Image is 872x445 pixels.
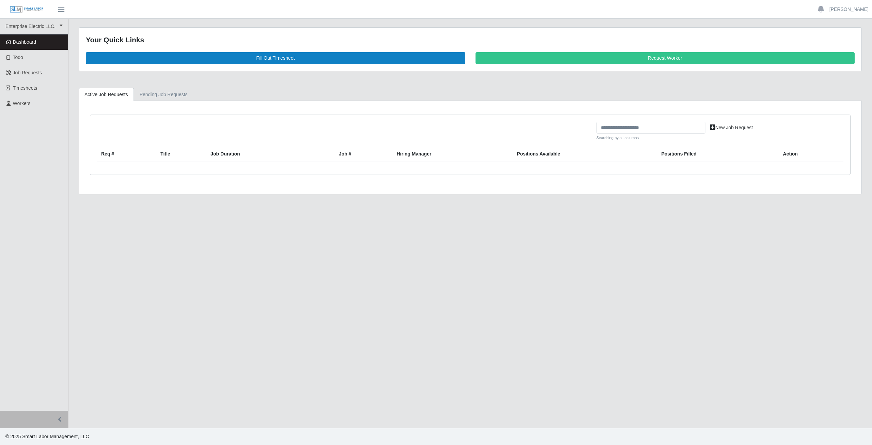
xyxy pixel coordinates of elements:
[97,146,156,162] th: Req #
[596,135,705,141] small: Searching by all columns
[829,6,869,13] a: [PERSON_NAME]
[476,52,855,64] a: Request Worker
[705,122,758,134] a: New Job Request
[779,146,843,162] th: Action
[86,52,465,64] a: Fill Out Timesheet
[156,146,206,162] th: Title
[79,88,134,101] a: Active Job Requests
[134,88,193,101] a: Pending Job Requests
[10,6,44,13] img: SLM Logo
[5,434,89,439] span: © 2025 Smart Labor Management, LLC
[86,34,855,45] div: Your Quick Links
[13,101,31,106] span: Workers
[13,70,42,75] span: Job Requests
[335,146,393,162] th: Job #
[13,39,36,45] span: Dashboard
[513,146,657,162] th: Positions Available
[206,146,312,162] th: Job Duration
[13,55,23,60] span: Todo
[657,146,779,162] th: Positions Filled
[13,85,37,91] span: Timesheets
[392,146,513,162] th: Hiring Manager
